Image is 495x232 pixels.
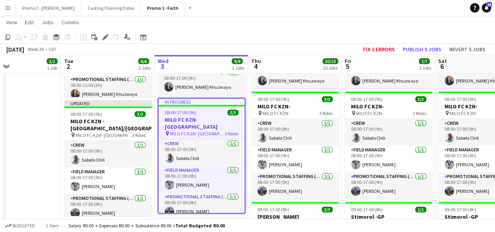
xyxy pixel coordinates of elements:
app-card-role: Promotional Staffing (Brand Ambassadors)1/108:00-17:00 (9h)[PERSON_NAME] [64,194,152,221]
h3: Stimorol -GP [345,213,432,220]
button: Revert 5 jobs [446,44,489,54]
div: 1 Job [47,65,57,71]
div: 2 Jobs [139,65,151,71]
app-card-role: Promotional Staffing (Brand Ambassadors)1/108:00-17:00 (9h)[PERSON_NAME] Khuzwayo [345,62,432,88]
span: 2 [63,62,73,71]
span: MILO FC KZN- [263,110,290,116]
span: Sat [438,58,447,65]
app-card-role: Field Manager1/108:00-17:00 (9h)[PERSON_NAME] [251,146,339,172]
span: Thu [251,58,261,65]
div: In progress [158,217,245,223]
a: Jobs [39,17,57,27]
app-card-role: Field Manager1/108:00-17:00 (9h)[PERSON_NAME] [64,167,152,194]
span: View [6,19,17,26]
span: 41 [486,2,492,7]
div: Salary R0.00 + Expenses R0.00 + Subsistence R0.00 = [68,223,225,228]
app-card-role: Field Manager1/108:00-17:00 (9h)[PERSON_NAME] [158,166,245,192]
span: 3 Roles [132,132,146,138]
div: CAT [49,46,56,52]
span: 09:00-17:00 (8h) [351,207,383,212]
span: MILO FC KZN- [356,110,383,116]
span: 09:00-17:00 (8h) [257,207,289,212]
span: 08:00-17:00 (9h) [70,111,102,117]
span: MILO FC KZN- [450,110,477,116]
span: Total Budgeted R0.00 [175,223,225,228]
a: 41 [482,3,491,13]
app-card-role: Field Manager1/108:00-17:00 (9h)[PERSON_NAME] [345,146,432,172]
span: 3 [157,62,169,71]
span: 3/3 [322,207,333,212]
span: Tue [64,58,73,65]
span: 08:00-17:00 (9h) [351,96,383,102]
button: Budgeted [4,221,36,230]
app-job-card: 08:00-17:00 (9h)3/3MILO FC KZN- MILO FC KZN-3 RolesCrew1/108:00-17:00 (9h)Sabelo ChiliField Manag... [251,92,339,199]
span: 3/3 [415,96,426,102]
button: Promo 2 - [PERSON_NAME] [16,0,81,16]
span: 4 [250,62,261,71]
app-card-role: Crew1/108:00-17:00 (9h)Sabelo Chili [345,119,432,146]
span: Jobs [42,19,54,26]
app-job-card: 08:00-17:00 (9h)3/3MILO FC KZN- MILO FC KZN-3 RolesCrew1/108:00-17:00 (9h)Sabelo ChiliField Manag... [345,92,432,199]
h3: MILO FC KZN- [251,103,339,110]
span: 1/1 [415,207,426,212]
span: 9/9 [232,58,243,64]
app-job-card: Updated08:00-17:00 (9h)3/3MILO FC KZN - [GEOGRAPHIC_DATA]/[GEOGRAPHIC_DATA] MILO FC KZN- [GEOGRAP... [64,100,152,216]
span: Week 36 [26,46,45,52]
div: 3 Jobs [419,65,431,71]
span: 10/10 [322,58,338,64]
button: Casting/Training Dates [81,0,141,16]
app-card-role: Promotional Staffing (Brand Ambassadors)1/108:00-17:00 (9h)[PERSON_NAME] Khuzwayo [158,68,245,95]
span: 1 item [43,223,62,228]
app-card-role: Promotional Staffing (Brand Ambassadors)1/108:00-17:00 (9h)[PERSON_NAME] [158,192,245,219]
span: Wed [158,58,169,65]
span: 6/6 [138,58,149,64]
span: Edit [25,19,34,26]
a: Edit [22,17,37,27]
app-card-role: Crew1/108:00-17:00 (9h)Sabelo Chili [251,119,339,146]
span: 7/7 [419,58,430,64]
app-card-role: Promotional Staffing (Brand Ambassadors)1/108:00-17:00 (9h)[PERSON_NAME] [251,172,339,199]
div: 3 Jobs [232,65,244,71]
span: 6 [437,62,447,71]
span: Budgeted [13,223,35,228]
a: View [3,17,20,27]
button: Promo 1 - Faith [141,0,185,16]
span: 08:00-17:00 (9h) [445,96,476,102]
h3: MILO FC KZN- [GEOGRAPHIC_DATA] [158,116,245,130]
span: 3/3 [227,110,238,115]
app-card-role: Crew1/108:00-17:00 (9h)Sabelo Chili [64,141,152,167]
span: 08:00-17:00 (9h) [165,110,196,115]
span: 3/3 [322,96,333,102]
span: MILO FC KZN- [GEOGRAPHIC_DATA]/[GEOGRAPHIC_DATA] [76,132,132,138]
span: Comms [61,19,79,26]
app-card-role: Crew1/108:00-17:00 (9h)Sabelo Chili [158,139,245,166]
span: Fri [345,58,351,65]
span: 09:00-17:00 (8h) [445,207,476,212]
span: 5 [344,62,351,71]
span: 3/3 [135,111,146,117]
button: Fix 2 errors [360,44,398,54]
div: Updated [64,100,152,106]
app-job-card: In progress08:00-17:00 (9h)3/3MILO FC KZN- [GEOGRAPHIC_DATA] MILO FC KZN- [GEOGRAPHIC_DATA]3 Role... [158,98,245,214]
app-card-role: Promotional Staffing (Brand Ambassadors)1/108:00-17:00 (9h)[PERSON_NAME] [345,172,432,199]
span: 1/1 [47,58,58,64]
span: 3 Roles [413,110,426,116]
app-card-role: Promotional Staffing (Brand Ambassadors)1/108:00-17:00 (9h)[PERSON_NAME] Khuzwayo [251,62,339,88]
h3: MILO FC KZN - [GEOGRAPHIC_DATA]/[GEOGRAPHIC_DATA] [64,118,152,132]
div: In progress [158,99,245,105]
span: 08:00-17:00 (9h) [257,96,289,102]
span: MILO FC KZN- [GEOGRAPHIC_DATA] [170,131,225,137]
h3: [PERSON_NAME] [251,213,339,220]
div: [DATE] [6,45,24,53]
span: 3 Roles [225,131,238,137]
span: 3 Roles [319,110,333,116]
button: Publish 5 jobs [400,44,445,54]
a: Comms [58,17,82,27]
app-card-role: Promotional Staffing (Brand Ambassadors)1/108:00-11:00 (3h)[PERSON_NAME] Khuzwayo [64,75,152,102]
div: 10 Jobs [323,65,338,71]
h3: MILO FC KZN- [345,103,432,110]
